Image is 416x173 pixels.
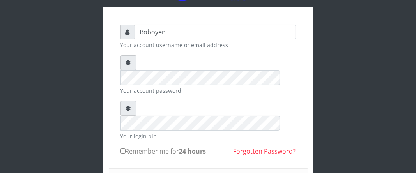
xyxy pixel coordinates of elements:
[120,41,296,49] small: Your account username or email address
[234,147,296,155] a: Forgotten Password?
[135,25,296,39] input: Username or email address
[120,86,296,95] small: Your account password
[179,147,206,155] b: 24 hours
[120,147,206,156] label: Remember me for
[120,132,296,140] small: Your login pin
[120,148,126,154] input: Remember me for24 hours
